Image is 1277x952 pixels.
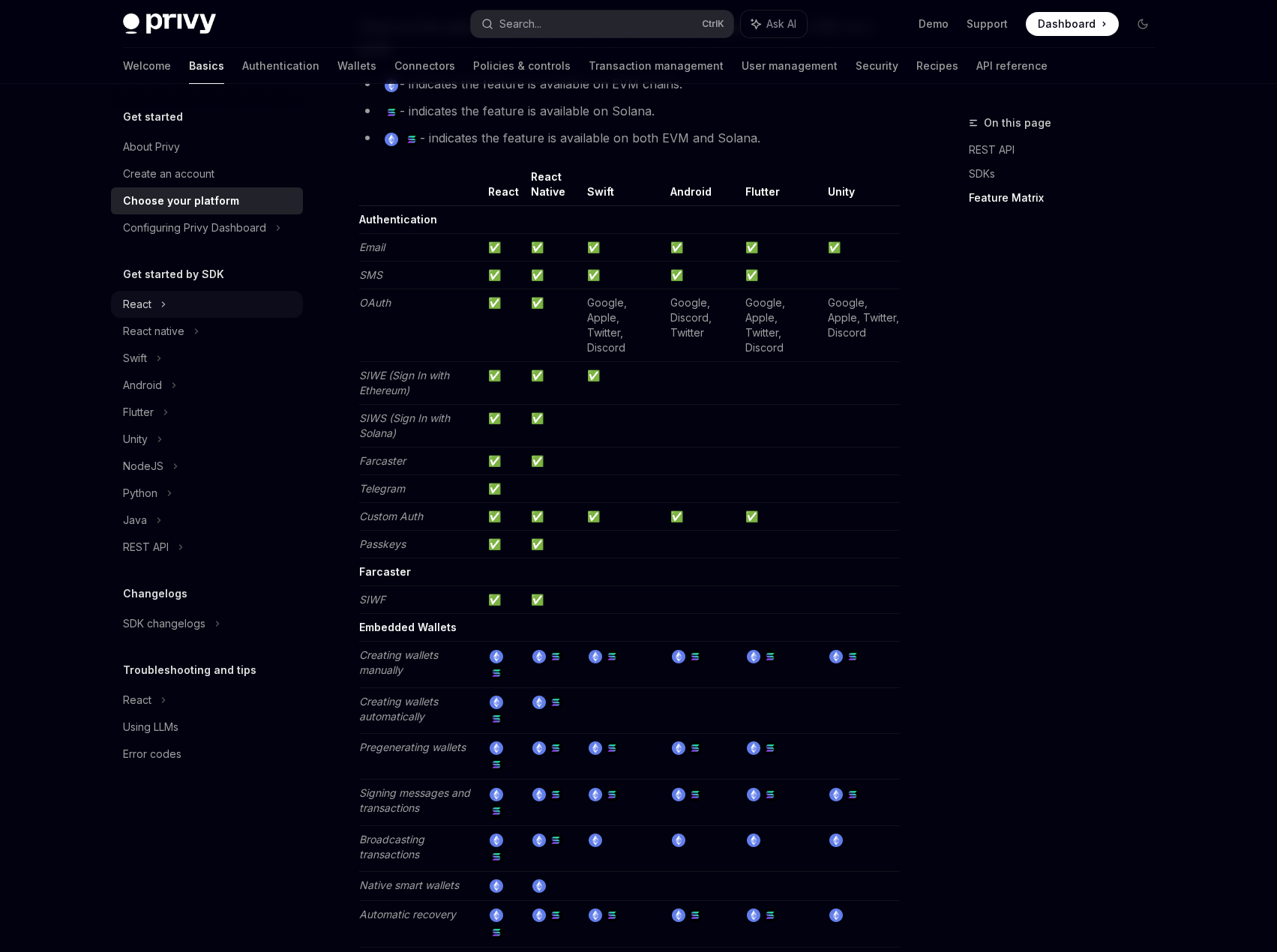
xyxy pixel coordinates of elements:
[499,15,541,33] div: Search...
[672,909,685,922] img: ethereum.png
[359,482,405,495] em: Telegram
[605,650,619,663] img: solana.png
[581,289,664,362] td: Google, Apple, Twitter, Discord
[747,909,760,922] img: ethereum.png
[822,289,899,362] td: Google, Apple, Twitter, Discord
[688,788,702,801] img: solana.png
[688,741,702,755] img: solana.png
[490,926,503,939] img: solana.png
[482,586,526,614] td: ✅
[490,804,503,818] img: solana.png
[123,349,147,367] div: Swift
[123,265,224,283] h5: Get started by SDK
[672,788,685,801] img: ethereum.png
[763,650,777,663] img: solana.png
[1131,12,1155,36] button: Toggle dark mode
[532,650,546,663] img: ethereum.png
[525,503,580,531] td: ✅
[482,531,526,558] td: ✅
[919,16,949,31] a: Demo
[581,234,664,262] td: ✅
[123,538,169,556] div: REST API
[123,295,151,313] div: React
[532,879,546,893] img: ethereum.png
[549,741,562,755] img: solana.png
[405,133,418,146] img: solana.png
[482,262,526,289] td: ✅
[747,650,760,663] img: ethereum.png
[605,909,619,922] img: solana.png
[123,48,171,84] a: Welcome
[672,650,685,663] img: ethereum.png
[739,289,823,362] td: Google, Apple, Twitter, Discord
[123,430,148,448] div: Unity
[482,475,526,503] td: ✅
[525,234,580,262] td: ✅
[490,909,503,922] img: ethereum.png
[742,48,838,84] a: User management
[385,133,398,146] img: ethereum.png
[359,879,459,891] em: Native smart wallets
[471,10,733,37] button: Search...CtrlK
[525,362,580,405] td: ✅
[916,48,958,84] a: Recipes
[846,650,859,663] img: solana.png
[359,741,466,753] em: Pregenerating wallets
[525,405,580,448] td: ✅
[490,650,503,663] img: ethereum.png
[589,909,602,922] img: ethereum.png
[123,585,187,603] h5: Changelogs
[123,457,163,475] div: NodeJS
[589,834,602,847] img: ethereum.png
[359,213,437,226] strong: Authentication
[969,186,1167,210] a: Feature Matrix
[359,127,900,148] li: - indicates the feature is available on both EVM and Solana.
[763,741,777,755] img: solana.png
[549,788,562,801] img: solana.png
[473,48,571,84] a: Policies & controls
[490,788,503,801] img: ethereum.png
[581,262,664,289] td: ✅
[525,531,580,558] td: ✅
[359,908,456,921] em: Automatic recovery
[482,289,526,362] td: ✅
[189,48,224,84] a: Basics
[525,169,580,206] th: React Native
[359,73,900,94] li: - indicates the feature is available on EVM chains.
[1026,12,1119,36] a: Dashboard
[123,165,214,183] div: Create an account
[525,448,580,475] td: ✅
[688,909,702,922] img: solana.png
[525,289,580,362] td: ✅
[549,834,562,847] img: solana.png
[664,289,739,362] td: Google, Discord, Twitter
[123,13,216,34] img: dark logo
[123,403,154,421] div: Flutter
[123,192,239,210] div: Choose your platform
[984,114,1051,132] span: On this page
[123,718,178,736] div: Using LLMs
[359,412,450,439] em: SIWS (Sign In with Solana)
[525,586,580,614] td: ✅
[490,758,503,771] img: solana.png
[829,834,843,847] img: ethereum.png
[549,696,562,709] img: solana.png
[482,405,526,448] td: ✅
[664,169,739,206] th: Android
[747,834,760,847] img: ethereum.png
[846,788,859,801] img: solana.png
[766,16,796,31] span: Ask AI
[549,909,562,922] img: solana.png
[490,879,503,893] img: ethereum.png
[747,741,760,755] img: ethereum.png
[394,48,455,84] a: Connectors
[337,48,376,84] a: Wallets
[123,138,180,156] div: About Privy
[763,909,777,922] img: solana.png
[525,262,580,289] td: ✅
[111,160,303,187] a: Create an account
[123,219,266,237] div: Configuring Privy Dashboard
[123,376,162,394] div: Android
[532,834,546,847] img: ethereum.png
[359,593,385,606] em: SIWF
